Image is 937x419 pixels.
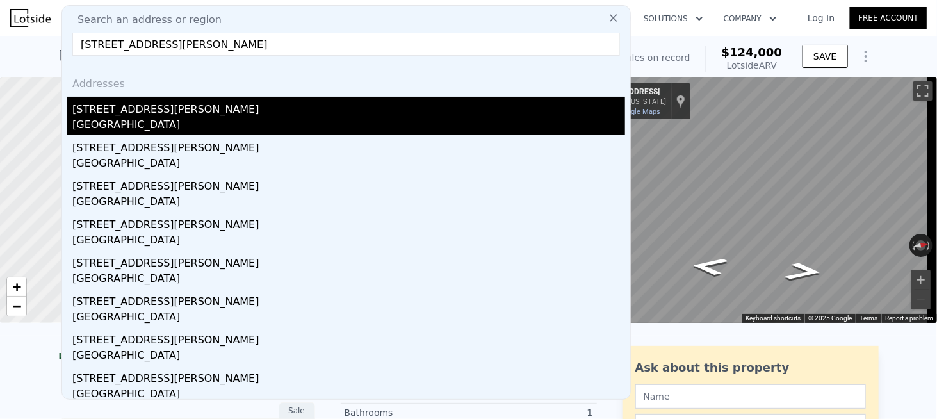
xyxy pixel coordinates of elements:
[7,277,26,297] a: Zoom in
[67,12,222,28] span: Search an address or region
[913,81,933,101] button: Toggle fullscreen view
[674,253,744,280] path: Go South, Summit Ave
[746,314,801,323] button: Keyboard shortcuts
[72,212,625,233] div: [STREET_ADDRESS][PERSON_NAME]
[59,364,315,387] div: No sales history record for this property.
[853,44,879,69] button: Show Options
[72,135,625,156] div: [STREET_ADDRESS][PERSON_NAME]
[885,315,933,322] a: Report a problem
[911,290,931,309] button: Zoom out
[635,359,866,377] div: Ask about this property
[13,279,21,295] span: +
[911,270,931,290] button: Zoom in
[586,77,937,323] div: Map
[850,7,927,29] a: Free Account
[59,351,315,364] div: LISTING & SALE HISTORY
[909,239,933,252] button: Reset the view
[769,258,839,285] path: Go North, Summit Ave
[676,94,685,108] a: Show location on map
[909,234,917,257] button: Rotate counterclockwise
[808,315,852,322] span: © 2025 Google
[72,194,625,212] div: [GEOGRAPHIC_DATA]
[635,384,866,409] input: Name
[72,251,625,271] div: [STREET_ADDRESS][PERSON_NAME]
[7,297,26,316] a: Zoom out
[72,33,620,56] input: Enter an address, city, region, neighborhood or zip code
[72,117,625,135] div: [GEOGRAPHIC_DATA]
[72,174,625,194] div: [STREET_ADDRESS][PERSON_NAME]
[722,59,783,72] div: Lotside ARV
[72,289,625,309] div: [STREET_ADDRESS][PERSON_NAME]
[72,156,625,174] div: [GEOGRAPHIC_DATA]
[586,77,937,323] div: Street View
[792,12,850,24] a: Log In
[72,271,625,289] div: [GEOGRAPHIC_DATA]
[469,406,593,419] div: 1
[13,298,21,314] span: −
[67,66,625,97] div: Addresses
[713,7,787,30] button: Company
[722,45,783,59] span: $124,000
[10,9,51,27] img: Lotside
[926,234,933,257] button: Rotate clockwise
[72,233,625,251] div: [GEOGRAPHIC_DATA]
[279,402,315,419] div: Sale
[72,327,625,348] div: [STREET_ADDRESS][PERSON_NAME]
[345,406,469,419] div: Bathrooms
[72,348,625,366] div: [GEOGRAPHIC_DATA]
[860,315,877,322] a: Terms
[803,45,847,68] button: SAVE
[59,46,308,64] div: [STREET_ADDRESS] , Lumberton , NC 28358
[72,366,625,386] div: [STREET_ADDRESS][PERSON_NAME]
[72,309,625,327] div: [GEOGRAPHIC_DATA]
[72,97,625,117] div: [STREET_ADDRESS][PERSON_NAME]
[72,386,625,404] div: [GEOGRAPHIC_DATA]
[633,7,713,30] button: Solutions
